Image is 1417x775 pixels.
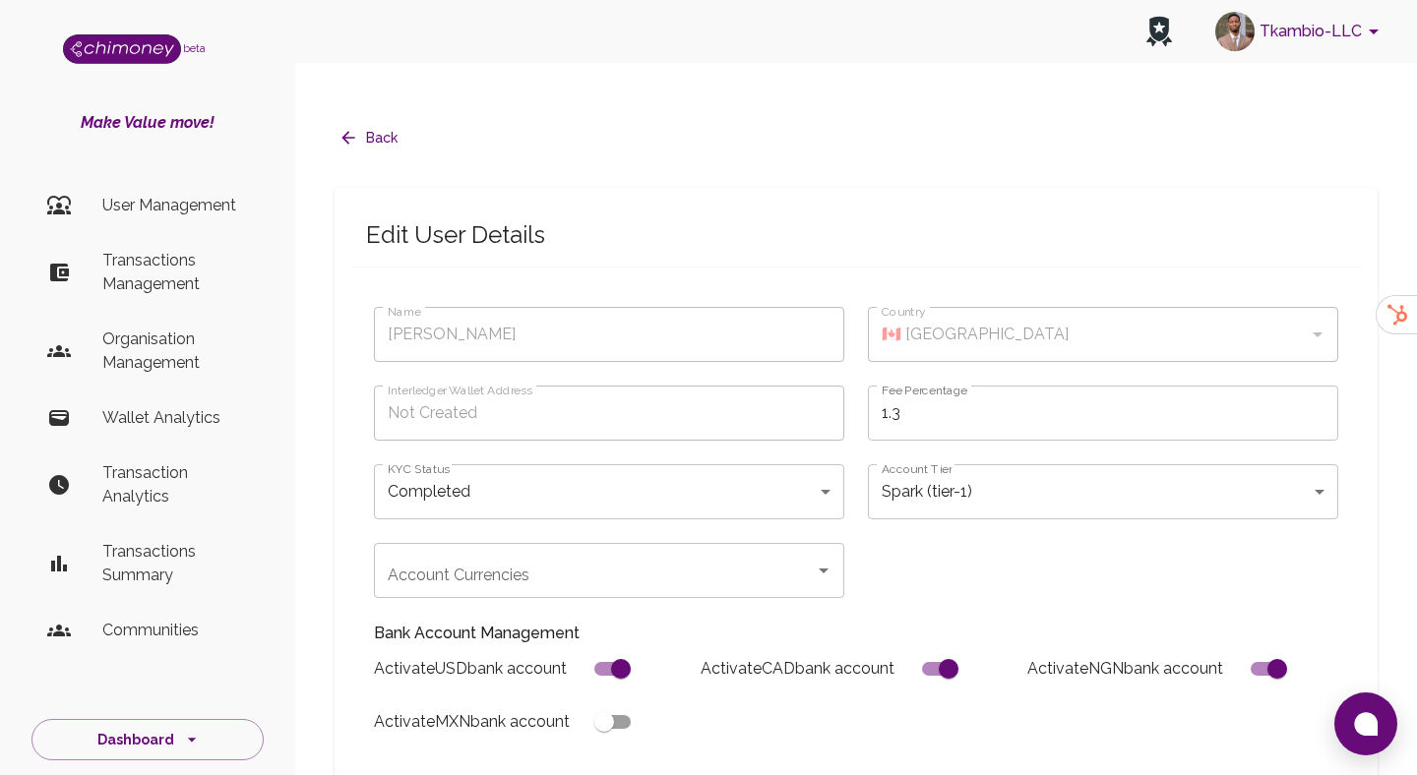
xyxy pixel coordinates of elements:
img: avatar [1215,12,1255,51]
img: Logo [63,34,181,64]
h6: Activate NGN bank account [1027,655,1223,683]
h6: Activate CAD bank account [701,655,894,683]
button: account of current user [1207,6,1393,57]
label: Interledger Wallet Address [388,382,532,398]
div: Spark (tier-1) [868,464,1338,519]
p: Bank Account Management [374,622,1338,645]
button: Open chat window [1334,692,1397,755]
button: Back [335,120,405,156]
p: Wallet Analytics [102,406,248,430]
h6: Activate MXN bank account [374,708,570,736]
button: Dashboard [31,719,264,761]
label: KYC Status [388,460,450,477]
p: Communities [102,619,248,642]
label: Fee Percentage [882,382,967,398]
p: Transactions Management [102,249,248,296]
button: Open [810,557,837,584]
span: beta [183,42,206,54]
label: Country [882,303,925,320]
div: Completed [374,464,844,519]
p: Transactions Summary [102,540,248,587]
p: Organisation Management [102,328,248,375]
p: Transaction Analytics [102,461,248,508]
label: Account Tier [882,460,952,477]
h6: Activate USD bank account [374,655,567,683]
label: Name [388,303,421,320]
span: Edit User Details [366,219,1346,251]
p: User Management [102,194,248,217]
